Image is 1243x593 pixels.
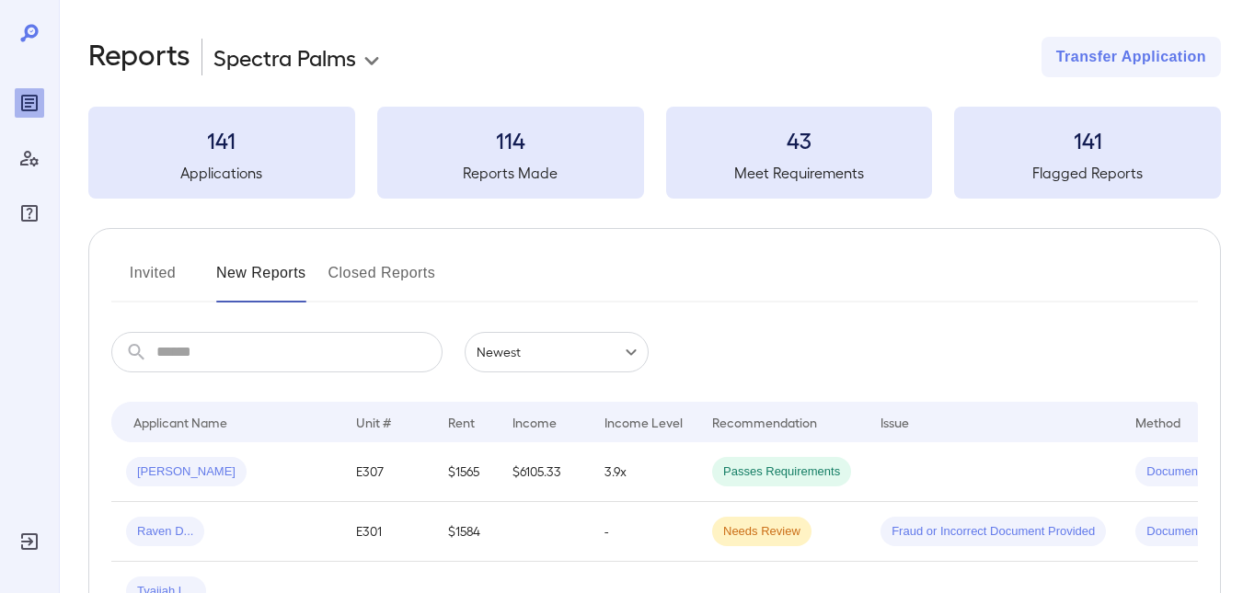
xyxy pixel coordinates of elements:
div: Method [1135,411,1180,433]
div: Income [512,411,557,433]
button: Invited [111,258,194,302]
div: Recommendation [712,411,817,433]
h3: 114 [377,125,644,154]
p: Spectra Palms [213,42,356,72]
div: Manage Users [15,143,44,173]
td: - [590,502,697,562]
td: $1565 [433,442,498,502]
h5: Meet Requirements [666,162,933,184]
summary: 141Applications114Reports Made43Meet Requirements141Flagged Reports [88,107,1221,199]
div: Issue [880,411,910,433]
div: Income Level [604,411,683,433]
h2: Reports [88,37,190,77]
div: Newest [465,332,649,372]
div: Log Out [15,527,44,556]
span: Raven D... [126,523,204,541]
h5: Reports Made [377,162,644,184]
td: $1584 [433,502,498,562]
span: Needs Review [712,523,811,541]
button: Transfer Application [1042,37,1221,77]
div: Applicant Name [133,411,227,433]
span: Passes Requirements [712,463,851,481]
td: $6105.33 [498,442,590,502]
h3: 141 [88,125,355,154]
td: 3.9x [590,442,697,502]
span: [PERSON_NAME] [126,463,247,481]
div: Unit # [356,411,391,433]
div: Rent [448,411,478,433]
button: Closed Reports [328,258,436,302]
h3: 43 [666,125,933,154]
div: FAQ [15,199,44,228]
div: Reports [15,88,44,118]
span: Fraud or Incorrect Document Provided [880,523,1106,541]
button: New Reports [216,258,306,302]
h5: Flagged Reports [954,162,1221,184]
td: E307 [341,442,433,502]
h3: 141 [954,125,1221,154]
td: E301 [341,502,433,562]
h5: Applications [88,162,355,184]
